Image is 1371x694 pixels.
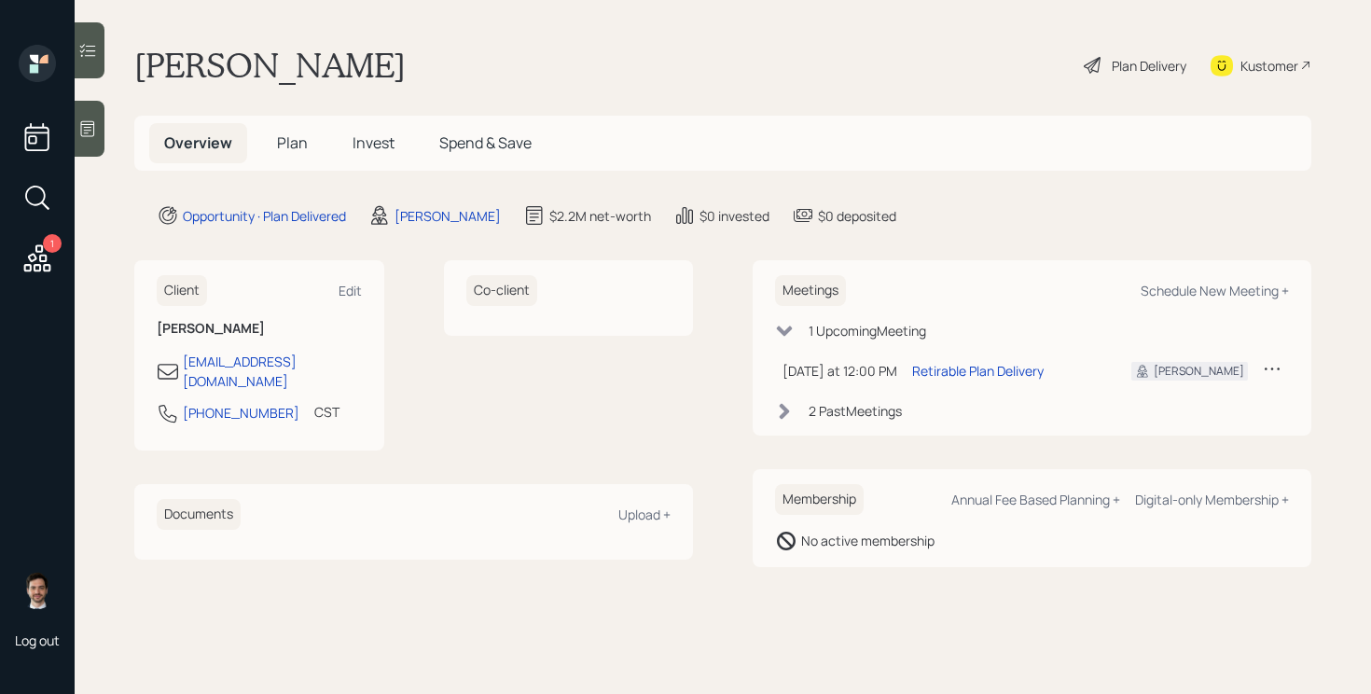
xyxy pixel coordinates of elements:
[951,491,1120,508] div: Annual Fee Based Planning +
[809,321,926,340] div: 1 Upcoming Meeting
[466,275,537,306] h6: Co-client
[1112,56,1186,76] div: Plan Delivery
[549,206,651,226] div: $2.2M net-worth
[314,402,339,422] div: CST
[818,206,896,226] div: $0 deposited
[183,403,299,423] div: [PHONE_NUMBER]
[1240,56,1298,76] div: Kustomer
[353,132,395,153] span: Invest
[775,275,846,306] h6: Meetings
[157,275,207,306] h6: Client
[395,206,501,226] div: [PERSON_NAME]
[1141,282,1289,299] div: Schedule New Meeting +
[19,572,56,609] img: jonah-coleman-headshot.png
[1154,363,1244,380] div: [PERSON_NAME]
[775,484,864,515] h6: Membership
[699,206,769,226] div: $0 invested
[15,632,60,649] div: Log out
[339,282,362,299] div: Edit
[183,352,362,391] div: [EMAIL_ADDRESS][DOMAIN_NAME]
[618,506,671,523] div: Upload +
[134,45,406,86] h1: [PERSON_NAME]
[164,132,232,153] span: Overview
[809,401,902,421] div: 2 Past Meeting s
[912,361,1044,381] div: Retirable Plan Delivery
[183,206,346,226] div: Opportunity · Plan Delivered
[801,531,935,550] div: No active membership
[1135,491,1289,508] div: Digital-only Membership +
[439,132,532,153] span: Spend & Save
[157,321,362,337] h6: [PERSON_NAME]
[157,499,241,530] h6: Documents
[277,132,308,153] span: Plan
[43,234,62,253] div: 1
[782,361,897,381] div: [DATE] at 12:00 PM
